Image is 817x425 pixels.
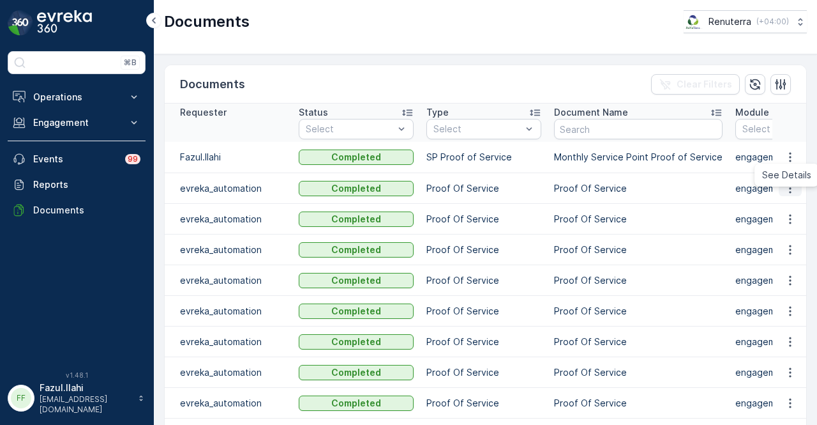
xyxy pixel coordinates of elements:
[331,182,381,195] p: Completed
[165,235,292,265] td: evreka_automation
[33,116,120,129] p: Engagement
[8,84,146,110] button: Operations
[40,394,131,415] p: [EMAIL_ADDRESS][DOMAIN_NAME]
[554,119,723,139] input: Search
[165,296,292,327] td: evreka_automation
[548,265,729,296] td: Proof Of Service
[128,154,138,164] p: 99
[180,75,245,93] p: Documents
[684,15,703,29] img: Screenshot_2024-07-26_at_13.33.01.png
[165,265,292,296] td: evreka_automation
[8,146,146,172] a: Events99
[299,212,414,227] button: Completed
[420,357,548,388] td: Proof Of Service
[299,106,328,119] p: Status
[299,181,414,196] button: Completed
[548,235,729,265] td: Proof Of Service
[164,12,250,32] p: Documents
[762,169,811,182] span: See Details
[548,142,729,173] td: Monthly Service Point Proof of Service
[420,142,548,173] td: SP Proof of Service
[124,58,137,68] p: ⌘B
[33,204,140,217] p: Documents
[8,382,146,415] button: FFFazul.Ilahi[EMAIL_ADDRESS][DOMAIN_NAME]
[420,265,548,296] td: Proof Of Service
[165,142,292,173] td: Fazul.Ilahi
[306,123,394,135] p: Select
[331,366,381,379] p: Completed
[331,274,381,287] p: Completed
[420,173,548,204] td: Proof Of Service
[548,357,729,388] td: Proof Of Service
[708,15,751,28] p: Renuterra
[37,10,92,36] img: logo_dark-DEwI_e13.png
[8,172,146,197] a: Reports
[331,213,381,226] p: Completed
[8,10,33,36] img: logo
[548,204,729,235] td: Proof Of Service
[33,153,117,166] p: Events
[331,336,381,348] p: Completed
[165,204,292,235] td: evreka_automation
[420,327,548,357] td: Proof Of Service
[299,304,414,319] button: Completed
[331,243,381,256] p: Completed
[757,166,816,184] a: See Details
[548,388,729,419] td: Proof Of Service
[33,91,120,104] p: Operations
[11,388,31,408] div: FF
[420,296,548,327] td: Proof Of Service
[299,242,414,258] button: Completed
[165,327,292,357] td: evreka_automation
[756,17,789,27] p: ( +04:00 )
[299,396,414,411] button: Completed
[420,235,548,265] td: Proof Of Service
[548,296,729,327] td: Proof Of Service
[33,178,140,191] p: Reports
[8,110,146,135] button: Engagement
[554,106,628,119] p: Document Name
[426,106,449,119] p: Type
[299,365,414,380] button: Completed
[299,334,414,350] button: Completed
[165,388,292,419] td: evreka_automation
[180,106,227,119] p: Requester
[433,123,521,135] p: Select
[331,151,381,164] p: Completed
[548,327,729,357] td: Proof Of Service
[331,305,381,318] p: Completed
[548,173,729,204] td: Proof Of Service
[299,273,414,288] button: Completed
[735,106,769,119] p: Module
[651,74,740,95] button: Clear Filters
[684,10,807,33] button: Renuterra(+04:00)
[420,388,548,419] td: Proof Of Service
[299,150,414,165] button: Completed
[40,382,131,394] p: Fazul.Ilahi
[165,173,292,204] td: evreka_automation
[420,204,548,235] td: Proof Of Service
[8,197,146,223] a: Documents
[165,357,292,388] td: evreka_automation
[8,371,146,379] span: v 1.48.1
[677,78,732,91] p: Clear Filters
[331,397,381,410] p: Completed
